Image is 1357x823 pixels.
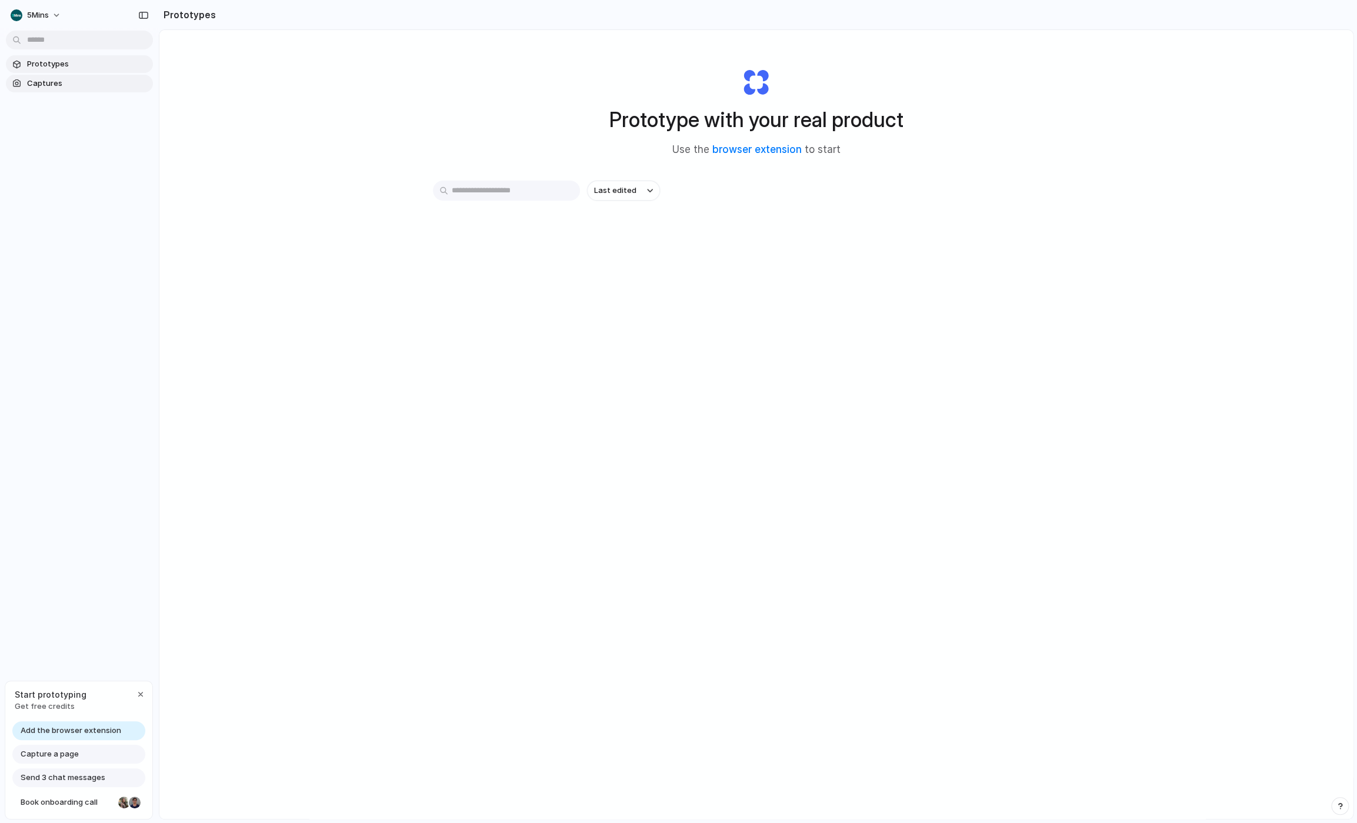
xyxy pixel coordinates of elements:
[27,78,148,89] span: Captures
[128,795,142,809] div: Christian Iacullo
[117,795,131,809] div: Nicole Kubica
[712,144,802,155] a: browser extension
[6,55,153,73] a: Prototypes
[159,8,216,22] h2: Prototypes
[587,181,660,201] button: Last edited
[12,721,145,740] a: Add the browser extension
[12,793,145,812] a: Book onboarding call
[21,725,121,737] span: Add the browser extension
[15,688,86,701] span: Start prototyping
[594,185,636,196] span: Last edited
[21,748,79,760] span: Capture a page
[21,797,114,808] span: Book onboarding call
[6,75,153,92] a: Captures
[21,772,105,784] span: Send 3 chat messages
[672,142,841,158] span: Use the to start
[27,9,49,21] span: 5Mins
[6,6,67,25] button: 5Mins
[27,58,148,70] span: Prototypes
[609,104,903,135] h1: Prototype with your real product
[15,701,86,712] span: Get free credits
